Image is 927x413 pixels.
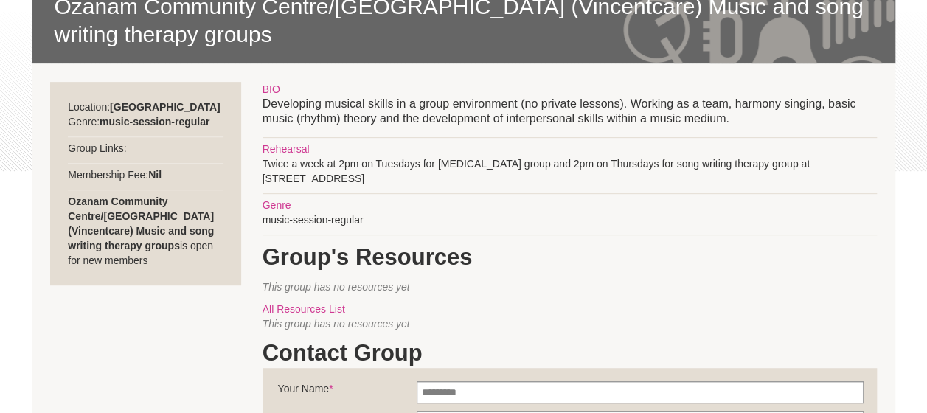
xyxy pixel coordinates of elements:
[263,198,877,212] div: Genre
[263,281,410,293] span: This group has no resources yet
[263,243,877,272] h1: Group's Resources
[263,318,410,330] span: This group has no resources yet
[263,339,877,368] h1: Contact Group
[278,381,417,403] label: Your Name
[50,82,241,285] div: Location: Genre: Group Links: Membership Fee: is open for new members
[110,101,221,113] strong: [GEOGRAPHIC_DATA]
[148,169,162,181] strong: Nil
[263,97,877,126] p: Developing musical skills in a group environment (no private lessons). Working as a team, harmony...
[100,116,209,128] strong: music-session-regular
[263,302,877,316] div: All Resources List
[68,195,214,251] strong: Ozanam Community Centre/[GEOGRAPHIC_DATA] (Vincentcare) Music and song writing therapy groups
[263,142,877,156] div: Rehearsal
[263,82,877,97] div: BIO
